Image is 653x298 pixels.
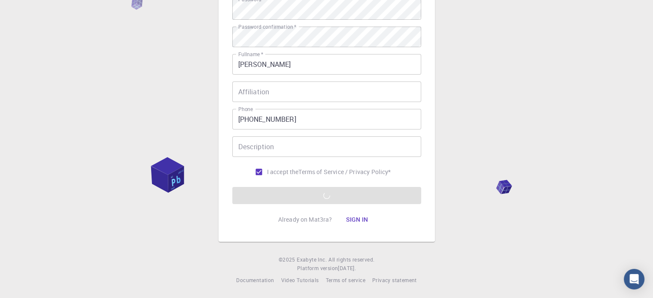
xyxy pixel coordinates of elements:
[338,265,356,271] span: [DATE] .
[278,215,332,224] p: Already on Mat3ra?
[238,105,253,113] label: Phone
[325,276,365,285] a: Terms of service
[297,256,327,263] span: Exabyte Inc.
[297,264,338,273] span: Platform version
[339,211,375,228] button: Sign in
[624,269,644,289] div: Open Intercom Messenger
[279,256,297,264] span: © 2025
[325,277,365,283] span: Terms of service
[281,277,319,283] span: Video Tutorials
[338,264,356,273] a: [DATE].
[238,51,263,58] label: Fullname
[298,168,391,176] p: Terms of Service / Privacy Policy *
[281,276,319,285] a: Video Tutorials
[297,256,327,264] a: Exabyte Inc.
[236,276,274,285] a: Documentation
[238,23,296,30] label: Password confirmation
[372,276,417,285] a: Privacy statement
[372,277,417,283] span: Privacy statement
[267,168,299,176] span: I accept the
[298,168,391,176] a: Terms of Service / Privacy Policy*
[328,256,374,264] span: All rights reserved.
[236,277,274,283] span: Documentation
